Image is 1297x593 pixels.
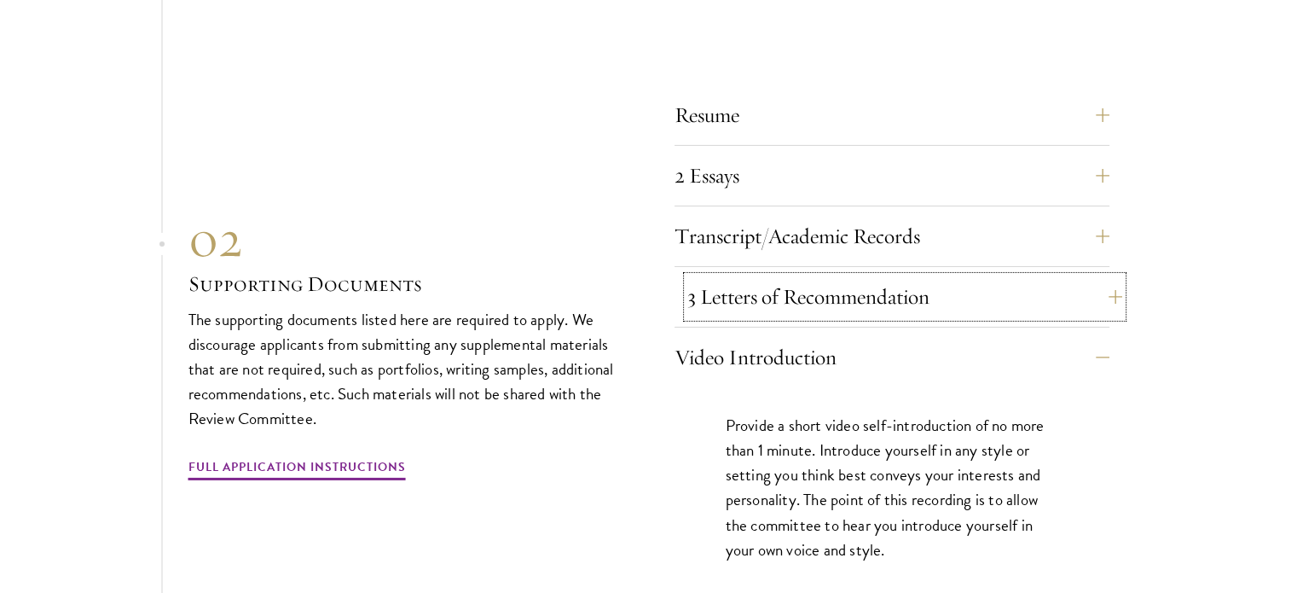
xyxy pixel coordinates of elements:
button: 2 Essays [675,155,1109,196]
button: Resume [675,95,1109,136]
button: Transcript/Academic Records [675,216,1109,257]
button: 3 Letters of Recommendation [687,276,1122,317]
p: The supporting documents listed here are required to apply. We discourage applicants from submitt... [188,307,623,431]
button: Video Introduction [675,337,1109,378]
p: Provide a short video self-introduction of no more than 1 minute. Introduce yourself in any style... [726,413,1058,561]
a: Full Application Instructions [188,456,406,483]
h3: Supporting Documents [188,270,623,299]
div: 02 [188,208,623,270]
